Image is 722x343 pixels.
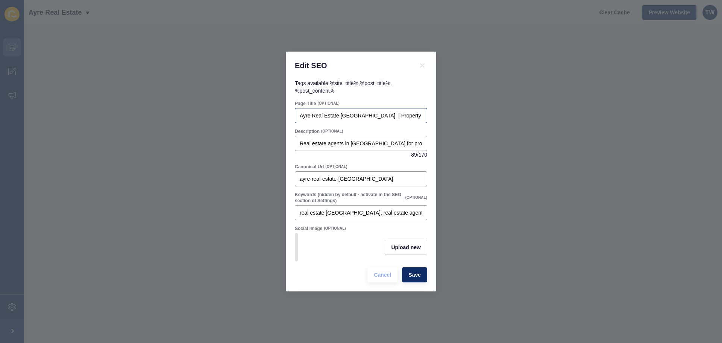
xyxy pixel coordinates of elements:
span: Upload new [391,244,421,251]
button: Upload new [385,240,427,255]
label: Canonical Url [295,164,324,170]
h1: Edit SEO [295,61,408,70]
span: (OPTIONAL) [324,226,346,231]
span: Tags available: , , [295,80,392,94]
code: %post_content% [295,88,334,94]
span: (OPTIONAL) [321,129,343,134]
code: %post_title% [360,80,390,86]
label: Keywords (hidden by default - activate in the SEO section of Settings) [295,192,404,204]
span: / [417,151,419,159]
label: Description [295,128,320,134]
span: 170 [419,151,427,159]
span: (OPTIONAL) [317,101,339,106]
label: Page Title [295,101,316,107]
span: Save [408,271,421,279]
button: Cancel [367,267,397,282]
code: %site_title% [330,80,358,86]
span: (OPTIONAL) [325,164,347,169]
span: (OPTIONAL) [405,195,427,200]
button: Save [402,267,427,282]
label: Social Image [295,226,322,232]
span: Cancel [374,271,391,279]
span: 89 [411,151,417,159]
